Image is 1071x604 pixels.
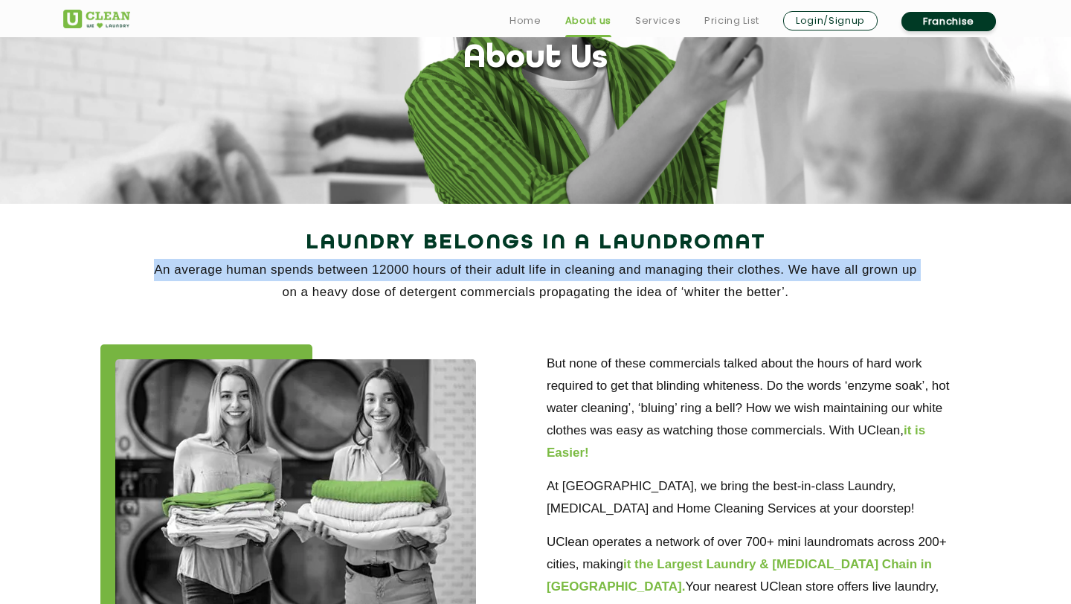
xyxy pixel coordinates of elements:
a: Login/Signup [783,11,878,30]
h1: About Us [463,40,608,78]
a: About us [565,12,611,30]
img: UClean Laundry and Dry Cleaning [63,10,130,28]
a: Services [635,12,681,30]
p: But none of these commercials talked about the hours of hard work required to get that blinding w... [547,353,971,464]
h2: Laundry Belongs in a Laundromat [63,225,1008,261]
b: it is Easier! [547,423,925,460]
p: An average human spends between 12000 hours of their adult life in cleaning and managing their cl... [63,259,1008,303]
b: it the Largest Laundry & [MEDICAL_DATA] Chain in [GEOGRAPHIC_DATA]. [547,557,932,594]
a: Pricing List [704,12,759,30]
a: Franchise [901,12,996,31]
p: At [GEOGRAPHIC_DATA], we bring the best-in-class Laundry, [MEDICAL_DATA] and Home Cleaning Servic... [547,475,971,520]
a: Home [509,12,541,30]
